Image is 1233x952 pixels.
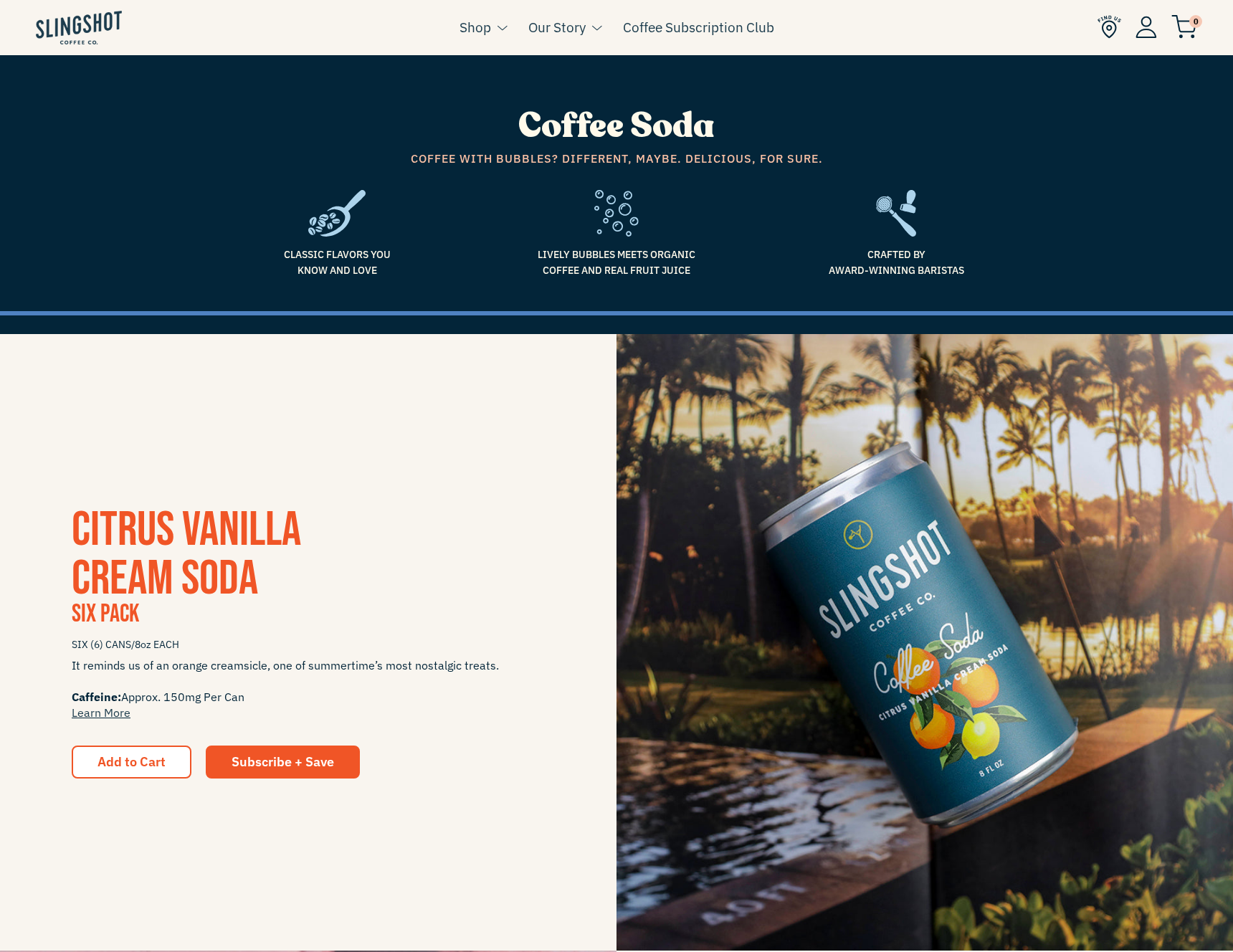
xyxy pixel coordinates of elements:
[208,247,466,279] span: Classic flavors you know and love
[208,150,1025,168] span: Coffee with bubbles? Different, maybe. Delicious, for sure.
[1171,19,1197,36] a: 0
[72,501,301,608] span: CITRUS VANILLA CREAM SODA
[206,746,360,779] a: Subscribe + Save
[767,247,1025,279] span: Crafted by Award-Winning Baristas
[232,753,334,770] span: Subscribe + Save
[72,746,191,779] button: Add to Cart
[876,190,917,237] img: frame2-1635783918803.svg
[1136,16,1157,38] img: Account
[518,103,715,149] span: Coffee Soda
[97,753,166,770] span: Add to Cart
[72,705,130,720] a: Learn More
[487,247,746,279] span: Lively bubbles meets organic coffee and real fruit juice
[72,657,545,720] span: It reminds us of an orange creamsicle, one of summertime’s most nostalgic treats. Approx. 150mg P...
[308,190,366,237] img: frame1-1635784469953.svg
[1098,15,1121,39] img: Find Us
[460,16,491,38] a: Shop
[623,16,774,38] a: Coffee Subscription Club
[72,690,121,704] span: Caffeine:
[72,501,301,608] a: CITRUS VANILLACREAM SODA
[528,16,586,38] a: Our Story
[594,190,638,237] img: fizz-1636557709766.svg
[1189,15,1202,28] span: 0
[1171,15,1197,39] img: cart
[616,334,1233,951] img: SLINGSHOT COFFEE SODA - CITRUS VANILLA CREAM SODA SIX PACK
[72,632,545,657] span: SIX (6) CANS/8oz EACH
[72,599,139,629] span: Six Pack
